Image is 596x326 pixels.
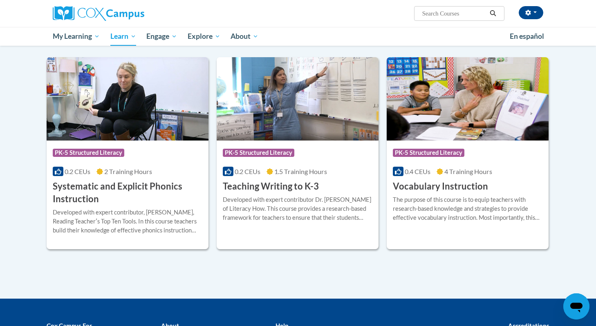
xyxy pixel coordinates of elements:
[105,27,141,46] a: Learn
[47,57,208,141] img: Course Logo
[47,57,208,249] a: Course LogoPK-5 Structured Literacy0.2 CEUs2 Training Hours Systematic and Explicit Phonics Instr...
[274,167,327,175] span: 1.5 Training Hours
[487,9,499,18] button: Search
[223,195,372,222] div: Developed with expert contributor Dr. [PERSON_NAME] of Literacy How. This course provides a resea...
[421,9,487,18] input: Search Courses
[53,6,144,21] img: Cox Campus
[393,149,464,157] span: PK-5 Structured Literacy
[65,167,90,175] span: 0.2 CEUs
[444,167,492,175] span: 4 Training Hours
[235,167,260,175] span: 0.2 CEUs
[217,57,379,141] img: Course Logo
[182,27,226,46] a: Explore
[53,180,202,205] h3: Systematic and Explicit Phonics Instruction
[141,27,182,46] a: Engage
[40,27,556,46] div: Main menu
[563,293,589,319] iframe: Button to launch messaging window
[53,31,100,41] span: My Learning
[393,195,542,222] div: The purpose of this course is to equip teachers with research-based knowledge and strategies to p...
[519,6,543,19] button: Account Settings
[53,208,202,235] div: Developed with expert contributor, [PERSON_NAME], Reading Teacherʹs Top Ten Tools. In this course...
[223,149,294,157] span: PK-5 Structured Literacy
[110,31,136,41] span: Learn
[188,31,220,41] span: Explore
[387,57,549,141] img: Course Logo
[53,149,124,157] span: PK-5 Structured Literacy
[217,57,379,249] a: Course LogoPK-5 Structured Literacy0.2 CEUs1.5 Training Hours Teaching Writing to K-3Developed wi...
[504,28,549,45] a: En español
[231,31,258,41] span: About
[223,180,319,193] h3: Teaching Writing to K-3
[47,27,105,46] a: My Learning
[393,180,488,193] h3: Vocabulary Instruction
[510,32,544,40] span: En español
[226,27,264,46] a: About
[146,31,177,41] span: Engage
[104,167,152,175] span: 2 Training Hours
[387,57,549,249] a: Course LogoPK-5 Structured Literacy0.4 CEUs4 Training Hours Vocabulary InstructionThe purpose of ...
[53,6,208,21] a: Cox Campus
[405,167,430,175] span: 0.4 CEUs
